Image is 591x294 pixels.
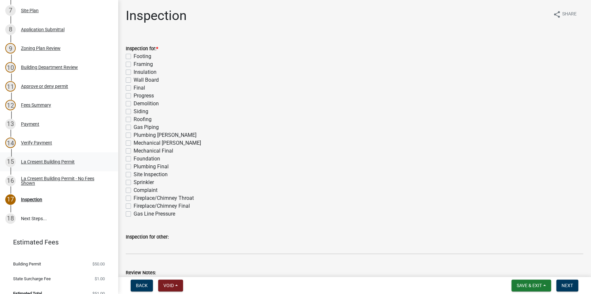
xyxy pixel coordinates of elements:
span: Next [562,283,573,288]
div: Approve or deny permit [21,84,68,89]
div: Site Plan [21,8,39,13]
div: 12 [5,100,16,110]
div: 15 [5,157,16,167]
label: Fireplace/Chimney Throat [134,194,194,202]
button: Void [158,280,183,291]
div: 7 [5,5,16,16]
div: Application Submittal [21,27,65,32]
span: Back [136,283,148,288]
div: 9 [5,43,16,53]
label: Review Notes: [126,271,156,275]
button: Back [131,280,153,291]
div: Zoning Plan Review [21,46,61,51]
div: Fees Summary [21,103,51,107]
label: Site Inspection [134,171,168,178]
label: Roofing [134,115,152,123]
label: Complaint [134,186,157,194]
div: Building Department Review [21,65,78,70]
div: 13 [5,119,16,129]
label: Framing [134,60,153,68]
label: Plumbing Final [134,163,169,171]
label: Foundation [134,155,160,163]
a: Estimated Fees [5,236,107,249]
div: 11 [5,81,16,92]
span: Save & Exit [517,283,542,288]
div: 16 [5,176,16,186]
span: Void [163,283,174,288]
label: Sprinkler [134,178,154,186]
h1: Inspection [126,8,187,24]
div: La Cresent Building Permit - No Fees Shown [21,176,107,185]
div: 18 [5,213,16,224]
span: Share [562,10,577,18]
label: Siding [134,108,148,115]
button: Save & Exit [511,280,551,291]
div: 14 [5,137,16,148]
label: Fireplace/Chimney Final [134,202,190,210]
label: Mechanical Final [134,147,173,155]
span: $50.00 [92,262,105,266]
span: Building Permit [13,262,41,266]
label: Mechanical [PERSON_NAME] [134,139,201,147]
label: Gas Piping [134,123,159,131]
button: Next [556,280,578,291]
div: 8 [5,24,16,35]
label: Plumbing [PERSON_NAME] [134,131,196,139]
span: State Surcharge Fee [13,277,51,281]
div: Verify Payment [21,140,52,145]
label: Footing [134,52,151,60]
label: Gas Line Pressure [134,210,175,218]
button: shareShare [548,8,582,21]
span: $1.00 [95,277,105,281]
div: 10 [5,62,16,73]
label: Inspection for other: [126,235,169,240]
div: Payment [21,122,39,126]
label: Inspection for: [126,47,158,51]
div: La Cresent Building Permit [21,159,75,164]
label: Wall Board [134,76,159,84]
label: Final [134,84,145,92]
div: 17 [5,194,16,205]
div: Inspection [21,197,42,202]
i: share [553,10,561,18]
label: Demolition [134,100,159,108]
label: Insulation [134,68,157,76]
label: Progress [134,92,154,100]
